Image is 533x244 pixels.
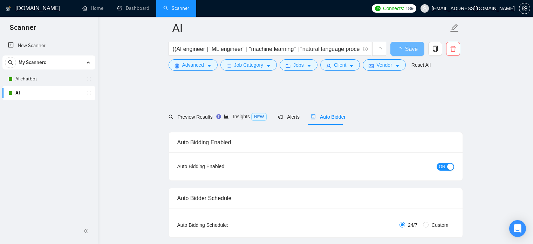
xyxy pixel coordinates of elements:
span: loading [397,47,405,53]
a: homeHome [82,5,103,11]
button: setting [519,3,530,14]
span: Custom [429,221,451,229]
span: caret-down [266,63,271,68]
span: user [326,63,331,68]
span: notification [278,114,283,119]
span: 24/7 [405,221,420,229]
span: holder [86,76,92,82]
span: holder [86,90,92,96]
div: Auto Bidding Enabled [177,132,454,152]
span: user [422,6,427,11]
li: My Scanners [2,55,95,100]
span: caret-down [395,63,400,68]
span: delete [446,46,460,52]
span: Job Category [234,61,263,69]
a: New Scanner [8,39,90,53]
span: Save [405,45,418,53]
span: Jobs [293,61,304,69]
span: robot [311,114,316,119]
a: setting [519,6,530,11]
span: caret-down [207,63,212,68]
span: Client [334,61,347,69]
span: Preview Results [169,114,213,120]
span: Auto Bidder [311,114,346,120]
span: search [169,114,173,119]
div: Open Intercom Messenger [509,220,526,237]
span: search [5,60,16,65]
span: My Scanners [19,55,46,70]
button: userClientcaret-down [320,59,360,71]
span: info-circle [363,47,368,51]
button: Save [390,42,424,56]
span: loading [376,47,382,53]
div: Auto Bidder Schedule [177,188,454,208]
span: bars [226,63,231,68]
span: NEW [251,113,267,121]
span: copy [429,46,442,52]
button: folderJobscaret-down [280,59,317,71]
span: caret-down [349,63,354,68]
span: caret-down [307,63,312,68]
span: 189 [405,5,413,12]
button: barsJob Categorycaret-down [220,59,277,71]
span: setting [175,63,179,68]
input: Search Freelance Jobs... [173,45,360,53]
span: edit [450,24,459,33]
a: AI chatbot [15,72,82,86]
a: dashboardDashboard [117,5,149,11]
a: Reset All [411,61,431,69]
span: Vendor [376,61,392,69]
span: idcard [369,63,374,68]
span: double-left [83,227,90,235]
span: Advanced [182,61,204,69]
div: Auto Bidding Schedule: [177,221,269,229]
button: copy [428,42,442,56]
img: upwork-logo.png [375,6,381,11]
input: Scanner name... [172,19,449,37]
span: Connects: [383,5,404,12]
button: settingAdvancedcaret-down [169,59,218,71]
span: Alerts [278,114,300,120]
button: idcardVendorcaret-down [363,59,405,71]
span: folder [286,63,291,68]
span: area-chart [224,114,229,119]
a: AI [15,86,82,100]
div: Auto Bidding Enabled: [177,163,269,170]
li: New Scanner [2,39,95,53]
div: Tooltip anchor [216,113,222,120]
a: searchScanner [163,5,189,11]
button: search [5,57,16,68]
button: delete [446,42,460,56]
span: Insights [224,114,267,119]
span: ON [439,163,445,171]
